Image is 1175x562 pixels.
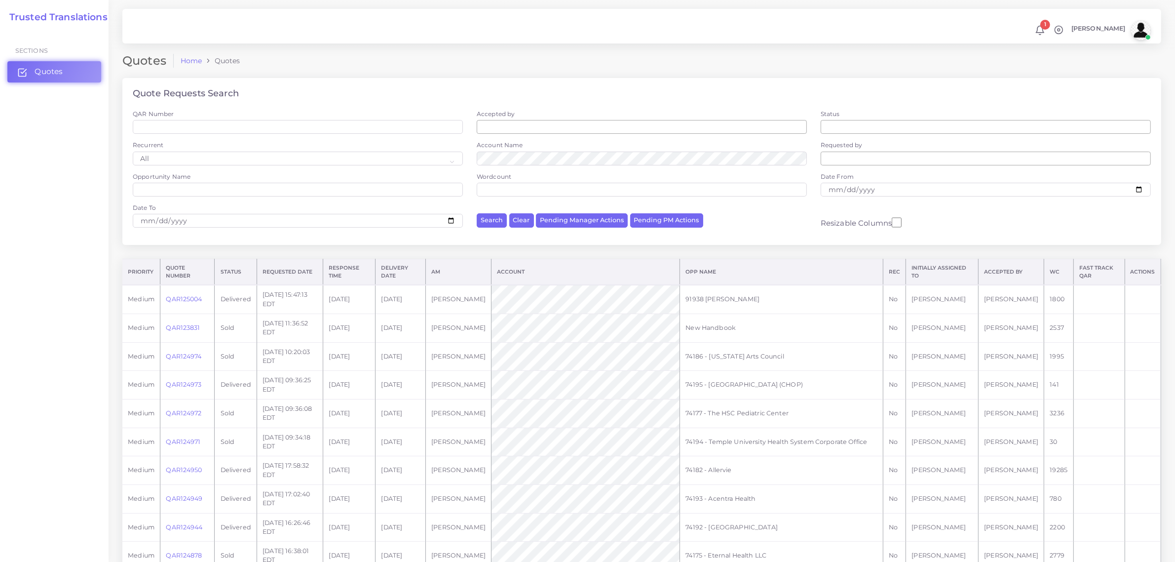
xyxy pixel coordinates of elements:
th: Accepted by [979,259,1044,285]
td: No [883,513,906,542]
td: [DATE] 15:47:13 EDT [257,285,323,314]
td: 74193 - Acentra Health [680,484,883,513]
td: [DATE] 09:36:08 EDT [257,399,323,428]
td: [PERSON_NAME] [426,285,492,314]
a: QAR123831 [166,324,200,331]
td: [DATE] [323,371,376,400]
td: [PERSON_NAME] [979,371,1044,400]
th: Actions [1125,259,1161,285]
td: [PERSON_NAME] [426,484,492,513]
td: [PERSON_NAME] [426,371,492,400]
th: REC [883,259,906,285]
td: No [883,428,906,456]
label: Opportunity Name [133,172,190,181]
td: [DATE] 09:36:25 EDT [257,371,323,400]
th: AM [426,259,492,285]
td: [DATE] [376,513,426,542]
td: [DATE] [323,513,376,542]
span: medium [128,381,154,388]
label: Status [821,110,840,118]
a: QAR125004 [166,295,202,303]
span: medium [128,438,154,445]
th: Fast Track QAR [1074,259,1125,285]
a: QAR124974 [166,353,201,360]
td: Delivered [215,456,257,485]
th: Account [492,259,680,285]
th: WC [1044,259,1074,285]
td: New Handbook [680,314,883,342]
td: [PERSON_NAME] [906,285,979,314]
a: QAR124878 [166,552,202,559]
td: [DATE] 11:36:52 EDT [257,314,323,342]
th: Delivery Date [376,259,426,285]
a: Trusted Translations [2,12,108,23]
td: Sold [215,314,257,342]
td: [DATE] 17:02:40 EDT [257,484,323,513]
td: 74192 - [GEOGRAPHIC_DATA] [680,513,883,542]
h2: Quotes [122,54,174,68]
td: Delivered [215,371,257,400]
td: [PERSON_NAME] [426,342,492,371]
td: 74195 - [GEOGRAPHIC_DATA] (CHOP) [680,371,883,400]
td: Sold [215,399,257,428]
td: [DATE] [323,399,376,428]
button: Pending Manager Actions [536,213,628,228]
span: medium [128,353,154,360]
td: [PERSON_NAME] [906,399,979,428]
td: Sold [215,428,257,456]
td: [DATE] [376,371,426,400]
th: Initially Assigned to [906,259,979,285]
td: 19285 [1044,456,1074,485]
th: Status [215,259,257,285]
td: [PERSON_NAME] [426,456,492,485]
span: Sections [15,47,48,54]
button: Clear [509,213,534,228]
td: [PERSON_NAME] [426,314,492,342]
td: Sold [215,342,257,371]
a: QAR124944 [166,523,202,531]
a: 1 [1031,25,1049,36]
td: [PERSON_NAME] [906,314,979,342]
td: [PERSON_NAME] [979,513,1044,542]
th: Response Time [323,259,376,285]
span: medium [128,495,154,502]
label: Date To [133,203,156,212]
label: Account Name [477,141,523,149]
label: Recurrent [133,141,163,149]
td: [PERSON_NAME] [979,342,1044,371]
td: [PERSON_NAME] [906,428,979,456]
td: 3236 [1044,399,1074,428]
td: [PERSON_NAME] [426,399,492,428]
td: [PERSON_NAME] [906,513,979,542]
td: [DATE] [376,342,426,371]
a: QAR124950 [166,466,202,474]
label: Resizable Columns [821,216,902,229]
a: Home [181,56,202,66]
td: 780 [1044,484,1074,513]
td: [PERSON_NAME] [906,484,979,513]
td: 1800 [1044,285,1074,314]
td: [PERSON_NAME] [979,314,1044,342]
td: [DATE] [376,285,426,314]
span: medium [128,552,154,559]
button: Search [477,213,507,228]
a: QAR124949 [166,495,202,502]
td: [PERSON_NAME] [979,484,1044,513]
th: Requested Date [257,259,323,285]
td: No [883,371,906,400]
td: 1995 [1044,342,1074,371]
td: No [883,342,906,371]
td: 74194 - Temple University Health System Corporate Office [680,428,883,456]
td: No [883,456,906,485]
td: Delivered [215,285,257,314]
td: 74186 - [US_STATE] Arts Council [680,342,883,371]
th: Priority [122,259,160,285]
span: medium [128,409,154,417]
td: [DATE] 16:26:46 EDT [257,513,323,542]
th: Quote Number [160,259,215,285]
td: 2200 [1044,513,1074,542]
td: [DATE] [323,428,376,456]
td: [DATE] [376,314,426,342]
a: QAR124972 [166,409,201,417]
